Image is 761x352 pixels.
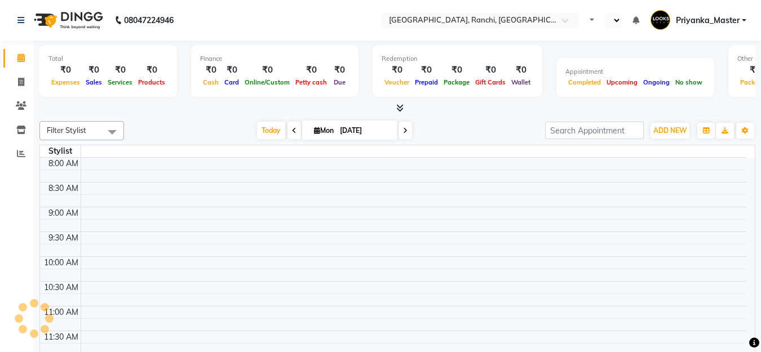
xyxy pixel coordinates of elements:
input: Search Appointment [545,122,644,139]
button: ADD NEW [651,123,689,139]
span: Products [135,78,168,86]
div: 8:00 AM [46,158,81,170]
span: Ongoing [640,78,672,86]
span: Online/Custom [242,78,293,86]
span: Mon [311,126,337,135]
span: Sales [83,78,105,86]
span: Due [331,78,348,86]
div: Stylist [40,145,81,157]
span: Priyanka_Master [676,15,740,26]
span: ADD NEW [653,126,687,135]
div: ₹0 [200,64,222,77]
span: Wallet [508,78,533,86]
span: Cash [200,78,222,86]
div: Total [48,54,168,64]
span: Package [441,78,472,86]
div: Redemption [382,54,533,64]
div: 10:00 AM [42,257,81,269]
div: Appointment [565,67,705,77]
div: 9:00 AM [46,207,81,219]
div: 10:30 AM [42,282,81,293]
span: Petty cash [293,78,330,86]
span: Today [257,122,285,139]
span: Voucher [382,78,412,86]
span: Services [105,78,135,86]
div: ₹0 [83,64,105,77]
div: ₹0 [330,64,349,77]
div: ₹0 [105,64,135,77]
div: 8:30 AM [46,182,81,194]
div: ₹0 [382,64,412,77]
span: Upcoming [604,78,640,86]
span: Prepaid [412,78,441,86]
span: Gift Cards [472,78,508,86]
span: Card [222,78,242,86]
div: ₹0 [222,64,242,77]
div: 11:30 AM [42,331,81,343]
span: Filter Stylist [47,126,86,135]
div: ₹0 [48,64,83,77]
div: Finance [200,54,349,64]
div: ₹0 [472,64,508,77]
div: 9:30 AM [46,232,81,244]
input: 2025-09-01 [337,122,393,139]
div: ₹0 [412,64,441,77]
img: Priyanka_Master [651,10,670,30]
img: logo [29,5,106,36]
div: ₹0 [135,64,168,77]
span: No show [672,78,705,86]
span: Completed [565,78,604,86]
div: ₹0 [242,64,293,77]
div: 11:00 AM [42,306,81,318]
span: Expenses [48,78,83,86]
b: 08047224946 [124,5,174,36]
div: ₹0 [293,64,330,77]
div: ₹0 [508,64,533,77]
div: ₹0 [441,64,472,77]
